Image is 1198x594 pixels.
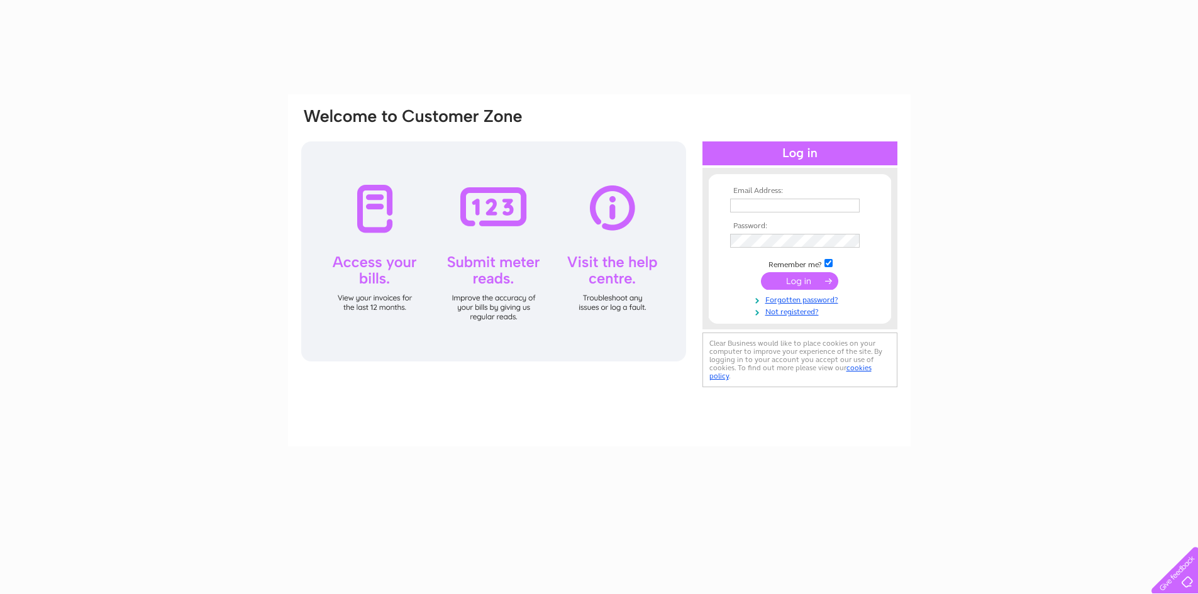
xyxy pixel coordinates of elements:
[761,272,838,290] input: Submit
[709,363,872,380] a: cookies policy
[727,257,873,270] td: Remember me?
[730,305,873,317] a: Not registered?
[702,333,897,387] div: Clear Business would like to place cookies on your computer to improve your experience of the sit...
[727,187,873,195] th: Email Address:
[727,222,873,231] th: Password:
[730,293,873,305] a: Forgotten password?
